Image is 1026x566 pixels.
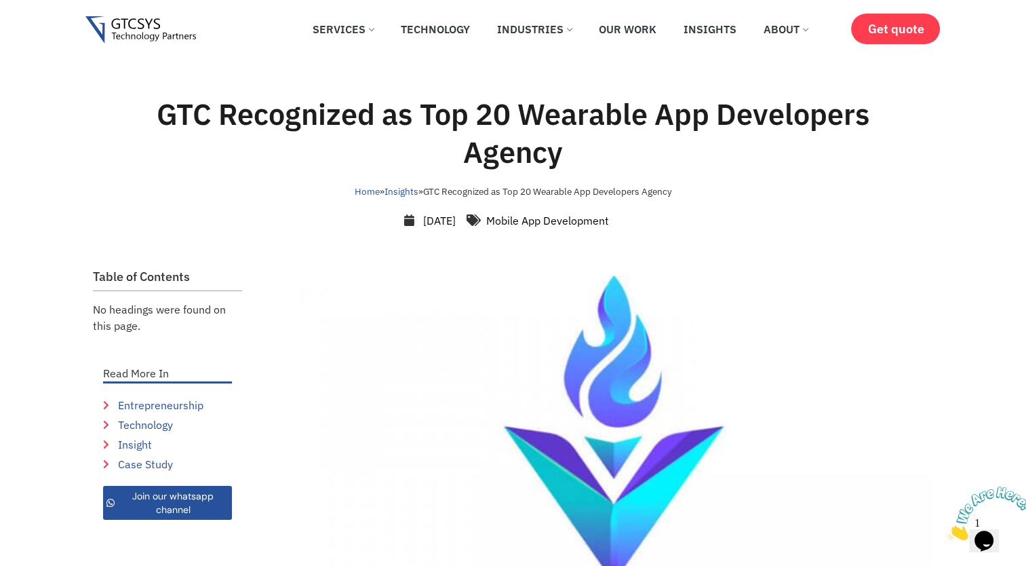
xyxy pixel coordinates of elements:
a: Mobile App Development [486,214,609,227]
span: Insight [115,436,152,453]
a: About [753,14,818,44]
span: » » [355,185,672,197]
time: [DATE] [423,214,456,227]
span: Get quote [867,22,924,36]
span: GTC Recognized as Top 20 Wearable App Developers Agency [423,185,672,197]
iframe: chat widget [942,481,1026,546]
div: No headings were found on this page. [93,295,242,341]
a: Insights [384,185,418,197]
img: Chat attention grabber [5,5,90,59]
span: Case Study [115,456,173,472]
img: Gtcsys logo [85,16,196,44]
a: Get quote [851,14,940,44]
span: 1 [5,5,11,17]
p: Read More In [103,368,232,379]
h2: Table of Contents [93,269,242,284]
a: Entrepreneurship [103,397,232,413]
a: Services [302,14,384,44]
h1: GTC Recognized as Top 20 Wearable App Developers Agency [129,95,898,171]
a: Technology [103,417,232,433]
a: Insights [673,14,747,44]
span: Entrepreneurship [115,397,203,413]
a: Case Study [103,456,232,472]
a: Insight [103,436,232,453]
span: Join our whatsapp channel [118,489,229,516]
a: Home [355,185,380,197]
a: Join our whatsapp channel [103,486,232,520]
a: Technology [391,14,480,44]
span: Technology [115,417,173,433]
a: Industries [487,14,582,44]
a: Our Work [589,14,667,44]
